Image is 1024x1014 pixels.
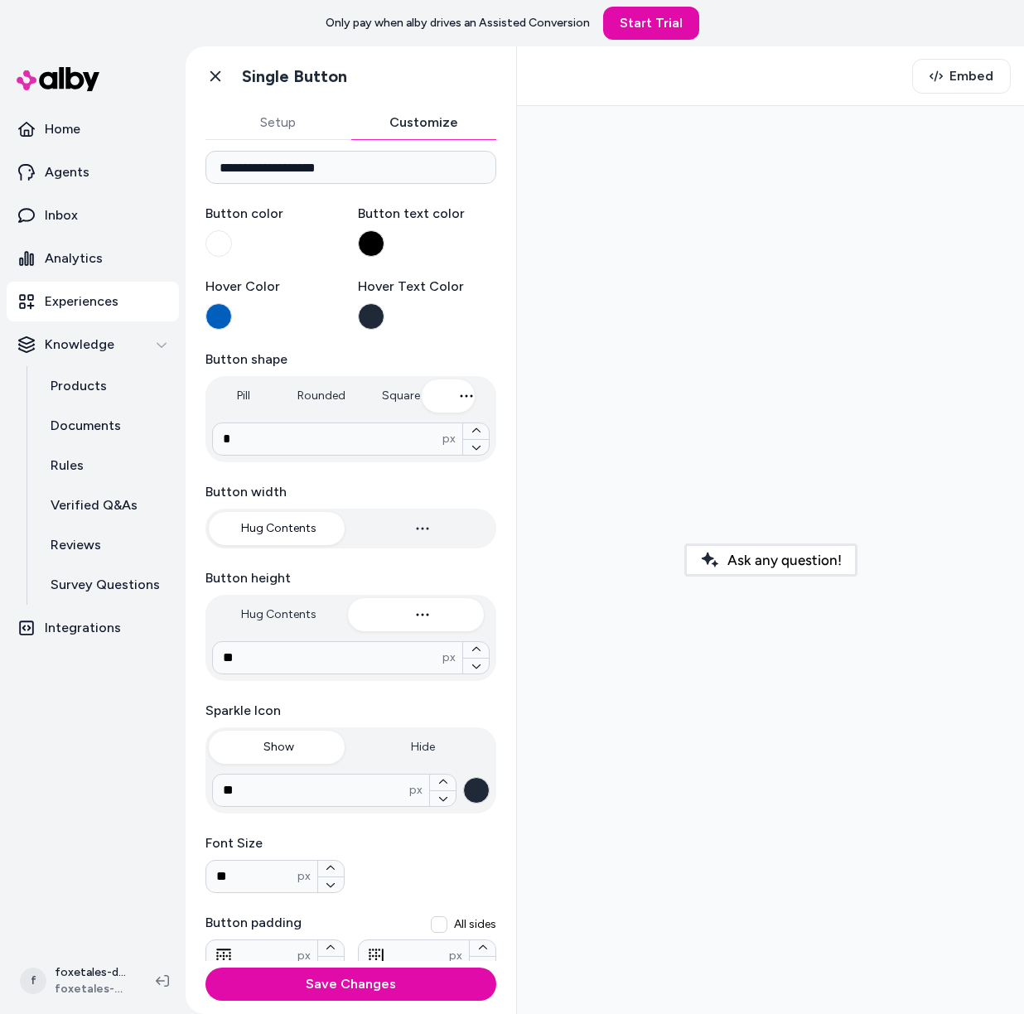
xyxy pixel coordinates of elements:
[7,196,179,235] a: Inbox
[442,431,456,447] span: px
[51,376,107,396] p: Products
[55,964,129,981] p: foxetales-dev Shopify
[326,15,590,31] p: Only pay when alby drives an Assisted Conversion
[209,731,350,764] button: Show
[205,701,496,721] label: Sparkle Icon
[7,608,179,648] a: Integrations
[353,731,494,764] button: Hide
[297,948,311,964] span: px
[10,954,142,1007] button: ffoxetales-dev Shopifyfoxetales-dev
[7,109,179,149] a: Home
[45,119,80,139] p: Home
[209,598,350,631] button: Hug Contents
[34,366,179,406] a: Products
[7,325,179,365] button: Knowledge
[205,968,496,1001] button: Save Changes
[205,106,351,139] button: Setup
[7,239,179,278] a: Analytics
[358,230,384,257] button: Button text color
[51,535,101,555] p: Reviews
[454,916,496,933] span: All sides
[358,204,497,224] label: Button text color
[318,876,344,893] button: Font Sizepx
[205,204,345,224] label: Button color
[34,485,179,525] a: Verified Q&As
[45,335,114,355] p: Knowledge
[205,277,345,297] label: Hover Color
[209,379,278,413] button: Pill
[51,495,138,515] p: Verified Q&As
[51,575,160,595] p: Survey Questions
[949,66,993,86] span: Embed
[34,446,179,485] a: Rules
[206,867,297,886] input: Font Sizepx
[205,913,496,933] label: Button padding
[45,162,89,182] p: Agents
[449,948,462,964] span: px
[242,66,347,87] h1: Single Button
[34,565,179,605] a: Survey Questions
[358,277,497,297] label: Hover Text Color
[17,67,99,91] img: alby Logo
[318,861,344,876] button: Font Sizepx
[365,379,437,413] button: Square
[431,916,447,933] button: All sides
[205,303,232,330] button: Hover Color
[351,106,497,139] button: Customize
[45,249,103,268] p: Analytics
[358,303,384,330] button: Hover Text Color
[7,282,179,321] a: Experiences
[297,868,311,885] span: px
[281,379,362,413] button: Rounded
[912,59,1011,94] button: Embed
[45,205,78,225] p: Inbox
[205,568,496,588] label: Button height
[55,981,129,997] span: foxetales-dev
[442,649,456,666] span: px
[205,482,496,502] label: Button width
[51,416,121,436] p: Documents
[20,968,46,994] span: f
[45,292,118,311] p: Experiences
[51,456,84,476] p: Rules
[34,525,179,565] a: Reviews
[34,406,179,446] a: Documents
[209,512,350,545] button: Hug Contents
[205,833,345,853] label: Font Size
[45,618,121,638] p: Integrations
[205,230,232,257] button: Button color
[205,350,496,369] label: Button shape
[603,7,699,40] a: Start Trial
[409,782,423,799] span: px
[7,152,179,192] a: Agents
